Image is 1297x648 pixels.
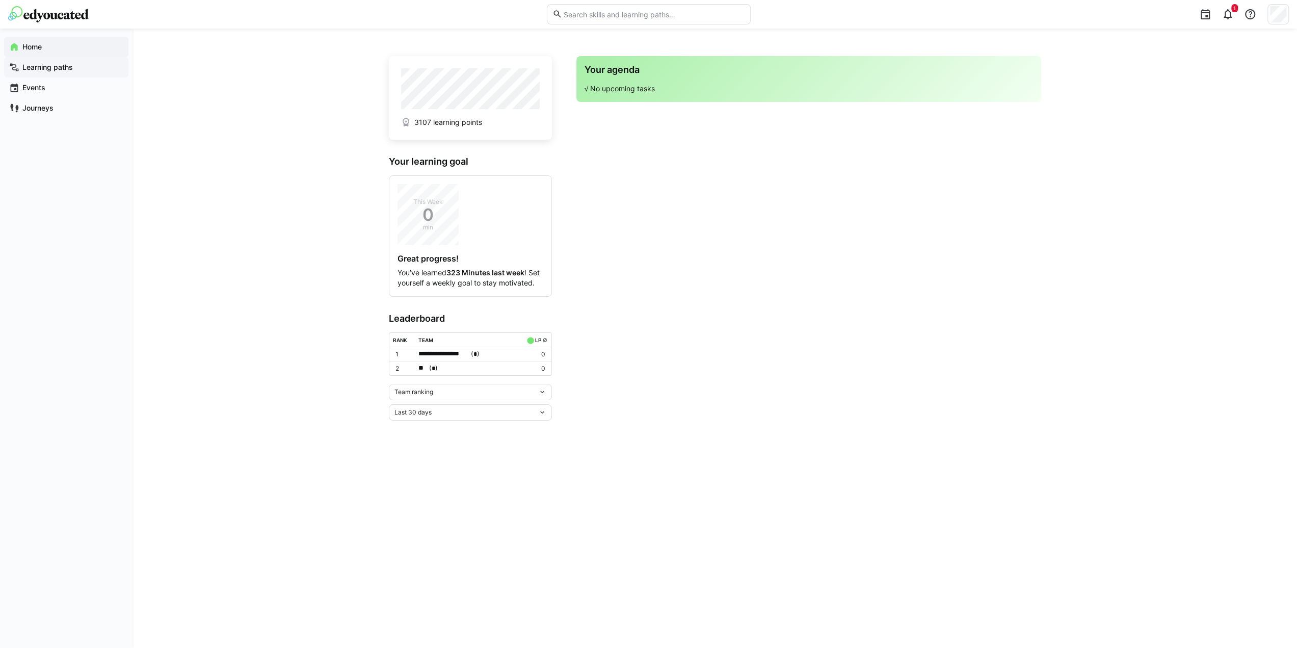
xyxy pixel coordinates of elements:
[524,365,545,373] p: 0
[543,335,547,344] a: ø
[471,349,480,359] span: ( )
[398,268,543,288] p: You’ve learned ! Set yourself a weekly goal to stay motivated.
[585,64,1033,75] h3: Your agenda
[562,10,745,19] input: Search skills and learning paths…
[394,408,432,417] span: Last 30 days
[395,365,411,373] p: 2
[429,363,438,374] span: ( )
[394,388,433,396] span: Team ranking
[398,253,543,264] h4: Great progress!
[414,117,482,127] span: 3107 learning points
[1233,5,1236,11] span: 1
[393,337,407,343] div: Rank
[524,350,545,358] p: 0
[395,350,411,358] p: 1
[389,156,552,167] h3: Your learning goal
[418,337,433,343] div: Team
[446,268,524,277] strong: 323 Minutes last week
[535,337,541,343] div: LP
[585,84,1033,94] p: √ No upcoming tasks
[389,313,552,324] h3: Leaderboard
